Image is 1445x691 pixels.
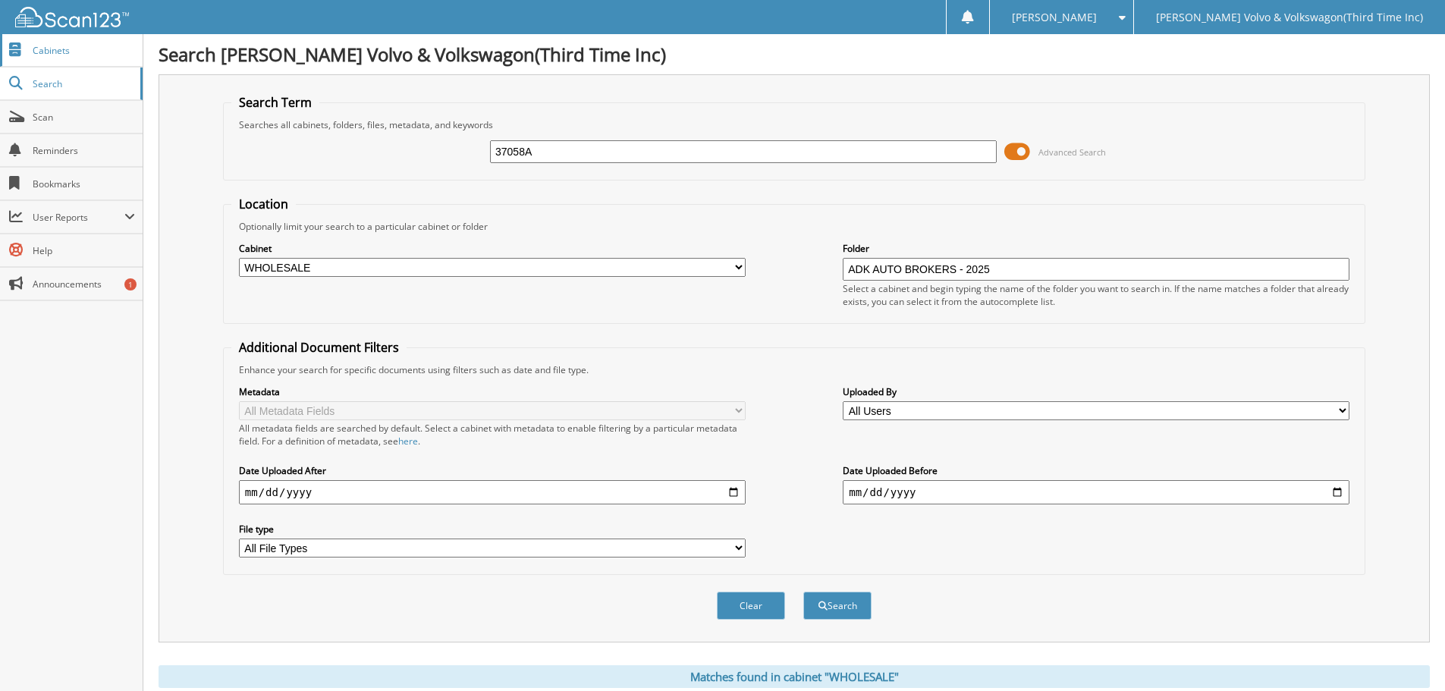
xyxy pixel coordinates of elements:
span: [PERSON_NAME] [1012,13,1097,22]
span: Cabinets [33,44,135,57]
label: Uploaded By [843,385,1349,398]
legend: Search Term [231,94,319,111]
label: Date Uploaded After [239,464,746,477]
div: All metadata fields are searched by default. Select a cabinet with metadata to enable filtering b... [239,422,746,448]
label: Cabinet [239,242,746,255]
input: start [239,480,746,504]
span: Search [33,77,133,90]
div: Searches all cabinets, folders, files, metadata, and keywords [231,118,1357,131]
span: User Reports [33,211,124,224]
input: end [843,480,1349,504]
legend: Additional Document Filters [231,339,407,356]
div: Select a cabinet and begin typing the name of the folder you want to search in. If the name match... [843,282,1349,308]
span: Reminders [33,144,135,157]
span: Help [33,244,135,257]
span: Bookmarks [33,177,135,190]
span: Scan [33,111,135,124]
button: Clear [717,592,785,620]
img: scan123-logo-white.svg [15,7,129,27]
div: Optionally limit your search to a particular cabinet or folder [231,220,1357,233]
div: 1 [124,278,137,291]
label: Date Uploaded Before [843,464,1349,477]
span: Announcements [33,278,135,291]
h1: Search [PERSON_NAME] Volvo & Volkswagon(Third Time Inc) [159,42,1430,67]
div: Matches found in cabinet "WHOLESALE" [159,665,1430,688]
span: Advanced Search [1038,146,1106,158]
a: here [398,435,418,448]
button: Search [803,592,872,620]
label: File type [239,523,746,536]
label: Metadata [239,385,746,398]
div: Enhance your search for specific documents using filters such as date and file type. [231,363,1357,376]
legend: Location [231,196,296,212]
label: Folder [843,242,1349,255]
span: [PERSON_NAME] Volvo & Volkswagon(Third Time Inc) [1156,13,1423,22]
